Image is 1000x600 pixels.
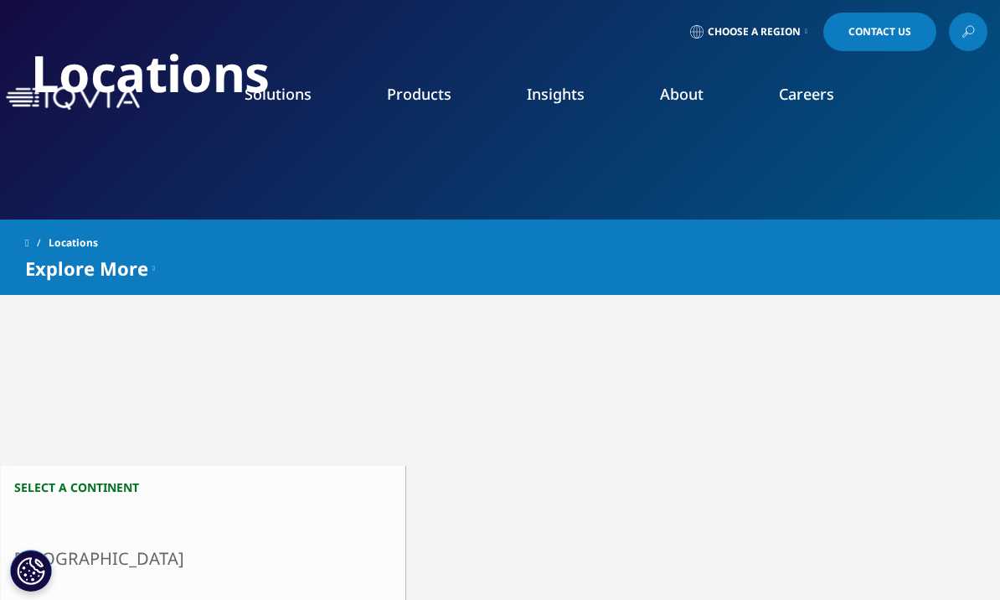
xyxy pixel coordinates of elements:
[660,84,704,104] a: About
[1,531,405,585] a: [GEOGRAPHIC_DATA]
[1,479,405,495] h3: Select a continent
[147,59,994,137] nav: Primary
[848,27,911,37] span: Contact Us
[527,84,585,104] a: Insights
[708,25,801,39] span: Choose a Region
[823,13,936,51] a: Contact Us
[25,258,148,278] span: Explore More
[6,86,140,111] img: IQVIA Healthcare Information Technology and Pharma Clinical Research Company
[245,84,312,104] a: Solutions
[387,84,451,104] a: Products
[779,84,834,104] a: Careers
[49,228,98,258] span: Locations
[10,550,52,592] button: Cookies Settings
